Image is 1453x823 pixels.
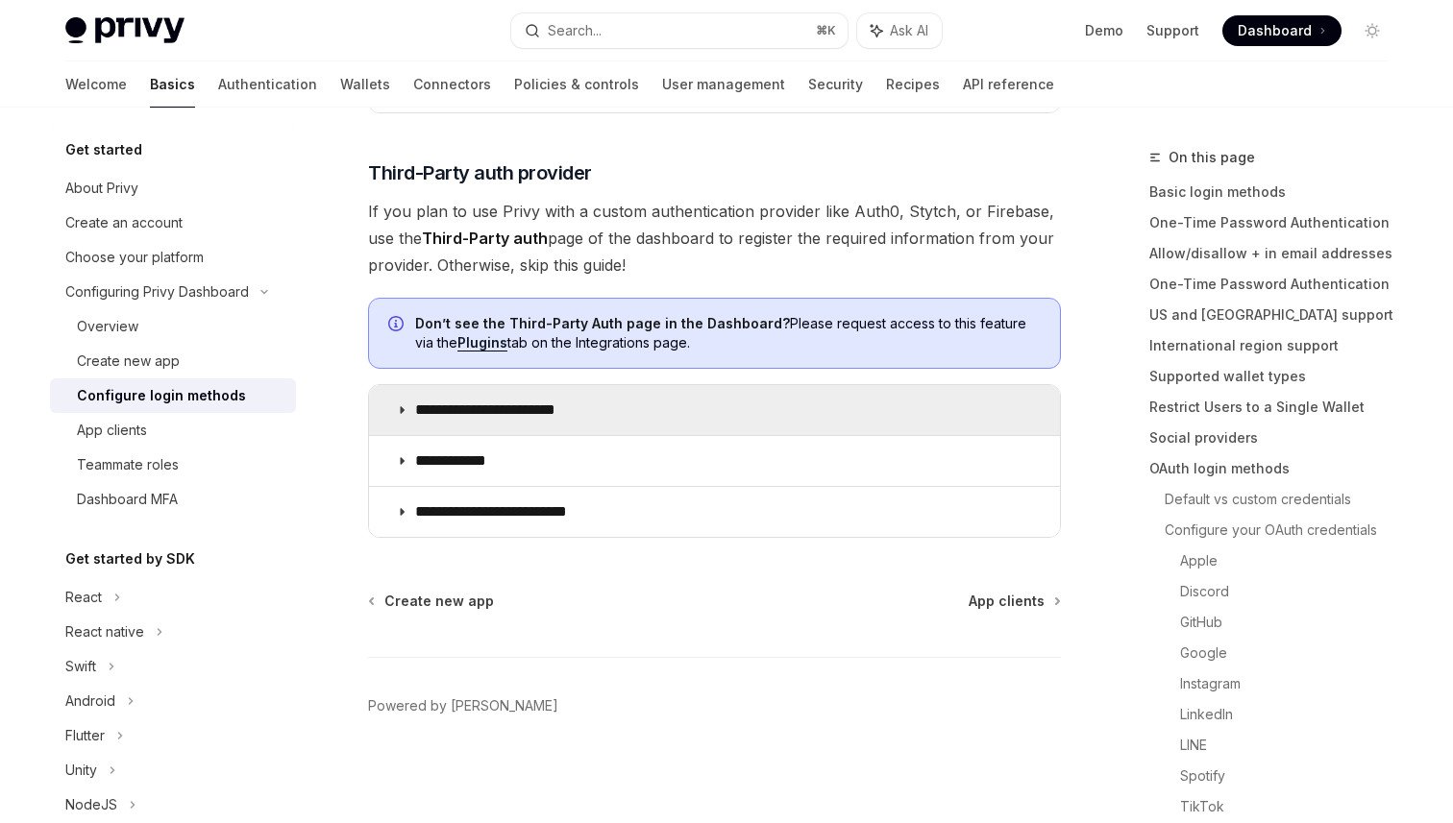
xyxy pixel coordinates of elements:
div: Configure login methods [77,384,246,407]
a: Create an account [50,206,296,240]
span: App clients [969,592,1045,611]
div: NodeJS [65,793,117,816]
span: Create new app [384,592,494,611]
a: Recipes [886,61,940,108]
div: Unity [65,759,97,782]
a: Configure your OAuth credentials [1165,515,1403,545]
img: light logo [65,17,185,44]
a: Policies & controls [514,61,639,108]
div: Android [65,690,115,713]
a: Connectors [413,61,491,108]
a: Apple [1180,545,1403,576]
a: App clients [969,592,1059,611]
a: GitHub [1180,607,1403,638]
a: Restrict Users to a Single Wallet [1149,392,1403,423]
a: User management [662,61,785,108]
a: Configure login methods [50,378,296,413]
a: OAuth login methods [1149,453,1403,484]
a: Basics [150,61,195,108]
span: On this page [1169,146,1255,169]
a: Teammate roles [50,448,296,482]
div: Swift [65,655,96,678]
a: TikTok [1180,791,1403,822]
div: Create an account [65,211,183,234]
span: Dashboard [1238,21,1312,40]
div: React [65,586,102,609]
a: App clients [50,413,296,448]
button: Ask AI [857,13,942,48]
div: Search... [548,19,602,42]
a: Support [1146,21,1199,40]
a: LINE [1180,730,1403,761]
a: Overview [50,309,296,344]
div: Configuring Privy Dashboard [65,280,249,303]
a: One-Time Password Authentication [1149,207,1403,238]
a: API reference [963,61,1054,108]
button: Search...⌘K [511,13,848,48]
a: Authentication [218,61,317,108]
div: Create new app [77,350,180,373]
a: Security [808,61,863,108]
a: Dashboard MFA [50,482,296,517]
a: Wallets [340,61,390,108]
div: React native [65,620,144,643]
a: Choose your platform [50,240,296,275]
a: Create new app [370,592,494,611]
a: International region support [1149,330,1403,361]
span: ⌘ K [816,23,836,38]
span: Third-Party auth provider [368,159,592,186]
a: Powered by [PERSON_NAME] [368,696,558,715]
a: Demo [1085,21,1123,40]
a: LinkedIn [1180,699,1403,730]
a: Dashboard [1222,15,1342,46]
h5: Get started [65,138,142,161]
button: Toggle dark mode [1357,15,1388,46]
a: Discord [1180,576,1403,607]
a: Create new app [50,344,296,378]
div: Flutter [65,724,105,747]
a: Supported wallet types [1149,361,1403,392]
div: App clients [77,419,147,442]
a: Spotify [1180,761,1403,791]
div: Dashboard MFA [77,488,178,511]
div: Overview [77,315,138,338]
a: Social providers [1149,423,1403,453]
span: If you plan to use Privy with a custom authentication provider like Auth0, Stytch, or Firebase, u... [368,198,1061,278]
a: Basic login methods [1149,177,1403,207]
a: Allow/disallow + in email addresses [1149,238,1403,269]
svg: Info [388,316,407,335]
a: One-Time Password Authentication [1149,269,1403,300]
a: Instagram [1180,668,1403,699]
a: Default vs custom credentials [1165,484,1403,515]
a: US and [GEOGRAPHIC_DATA] support [1149,300,1403,330]
a: Google [1180,638,1403,668]
div: About Privy [65,177,138,200]
h5: Get started by SDK [65,547,195,570]
strong: Don’t see the Third-Party Auth page in the Dashboard? [415,315,790,331]
strong: Third-Party auth [422,229,548,248]
a: About Privy [50,171,296,206]
span: Please request access to this feature via the tab on the Integrations page. [415,314,1041,352]
span: Ask AI [890,21,928,40]
div: Teammate roles [77,453,179,476]
a: Plugins [457,334,507,351]
a: Welcome [65,61,127,108]
div: Choose your platform [65,246,204,269]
